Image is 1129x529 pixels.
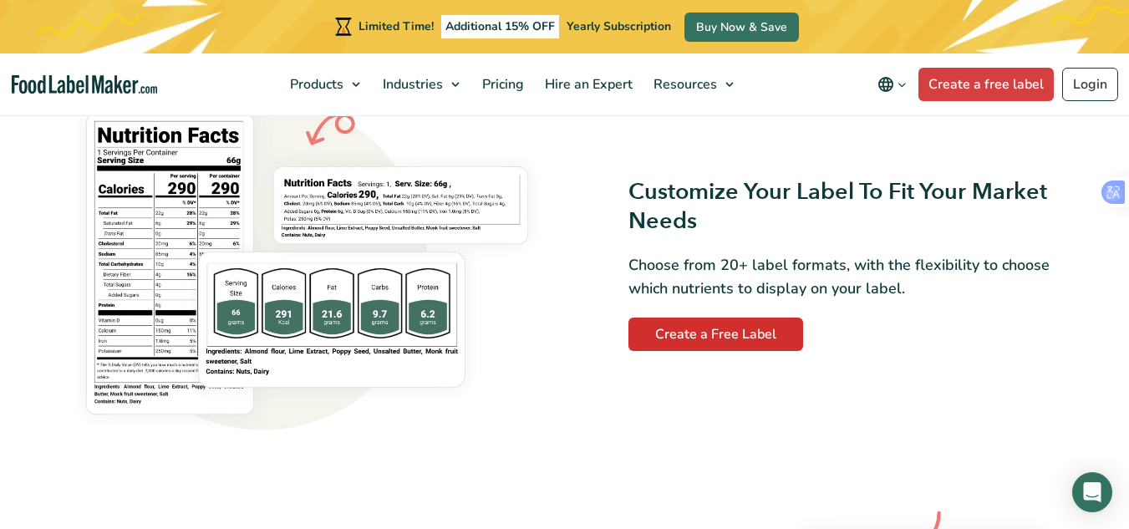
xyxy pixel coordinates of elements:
span: Industries [378,75,445,94]
a: Create a free label [918,68,1054,101]
span: Limited Time! [359,18,434,34]
a: Buy Now & Save [684,13,799,42]
h3: Customize Your Label To Fit Your Market Needs [628,177,1071,236]
button: Change language [866,68,918,101]
span: Resources [648,75,719,94]
a: Hire an Expert [535,53,639,115]
p: Choose from 20+ label formats, with the flexibility to choose which nutrients to display on your ... [628,253,1071,302]
a: Pricing [472,53,531,115]
a: Products [280,53,369,115]
span: Hire an Expert [540,75,634,94]
a: Login [1062,68,1118,101]
span: Yearly Subscription [567,18,671,34]
a: Create a Free Label [628,318,803,351]
span: Products [285,75,345,94]
span: Pricing [477,75,526,94]
div: Open Intercom Messenger [1072,472,1112,512]
span: Additional 15% OFF [441,15,559,38]
a: Food Label Maker homepage [12,75,158,94]
a: Resources [643,53,742,115]
a: Industries [373,53,468,115]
